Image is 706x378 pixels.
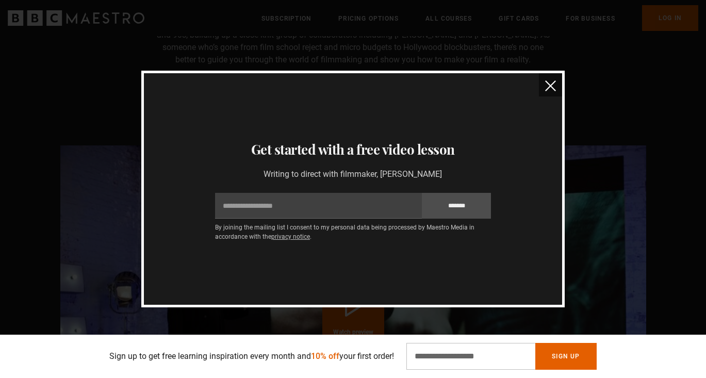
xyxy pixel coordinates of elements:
span: 10% off [311,351,339,361]
button: close [539,73,562,96]
p: By joining the mailing list I consent to my personal data being processed by Maestro Media in acc... [215,223,491,241]
button: Sign Up [535,343,596,370]
h3: Get started with a free video lesson [156,139,550,160]
p: Writing to direct with filmmaker, [PERSON_NAME] [215,168,491,180]
a: privacy notice [271,233,310,240]
p: Sign up to get free learning inspiration every month and your first order! [109,350,394,363]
